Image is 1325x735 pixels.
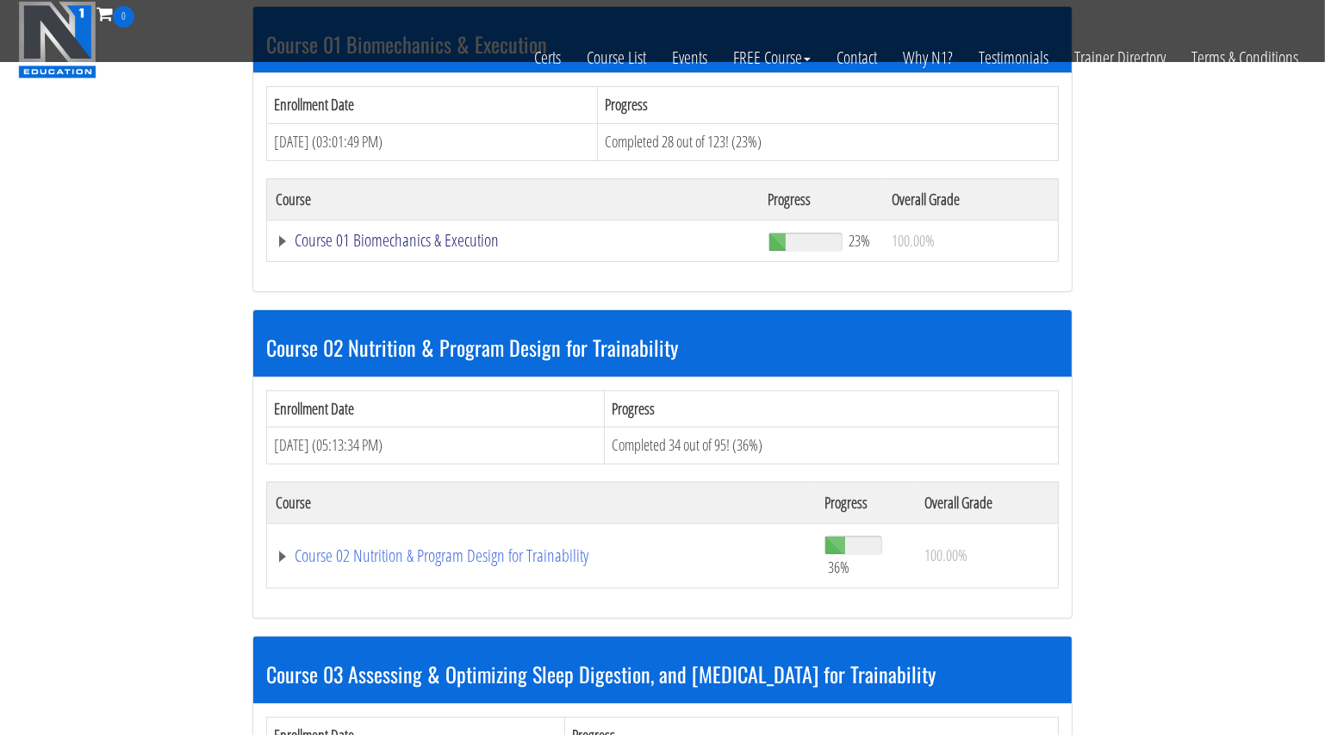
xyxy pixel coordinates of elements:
a: Certs [521,28,574,88]
td: 100.00% [916,523,1058,588]
td: 100.00% [883,220,1059,261]
a: Contact [824,28,890,88]
th: Progress [816,482,916,523]
th: Enrollment Date [267,87,598,124]
span: 0 [113,6,134,28]
td: [DATE] (05:13:34 PM) [267,427,605,464]
a: Testimonials [966,28,1061,88]
h3: Course 02 Nutrition & Program Design for Trainability [266,336,1059,358]
a: Course 01 Biomechanics & Execution [276,232,751,249]
th: Progress [760,178,883,220]
a: Events [659,28,720,88]
td: [DATE] (03:01:49 PM) [267,123,598,160]
a: Terms & Conditions [1179,28,1311,88]
span: 23% [849,231,870,250]
a: Course 02 Nutrition & Program Design for Trainability [276,547,807,564]
a: Course List [574,28,659,88]
span: 36% [828,557,849,576]
th: Course [267,178,760,220]
td: Completed 34 out of 95! (36%) [605,427,1059,464]
a: Why N1? [890,28,966,88]
a: FREE Course [720,28,824,88]
img: n1-education [18,1,96,78]
th: Overall Grade [916,482,1058,523]
th: Progress [605,390,1059,427]
h3: Course 03 Assessing & Optimizing Sleep Digestion, and [MEDICAL_DATA] for Trainability [266,663,1059,685]
th: Course [267,482,816,523]
td: Completed 28 out of 123! (23%) [598,123,1059,160]
th: Enrollment Date [267,390,605,427]
th: Progress [598,87,1059,124]
th: Overall Grade [883,178,1059,220]
a: 0 [96,2,134,25]
a: Trainer Directory [1061,28,1179,88]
